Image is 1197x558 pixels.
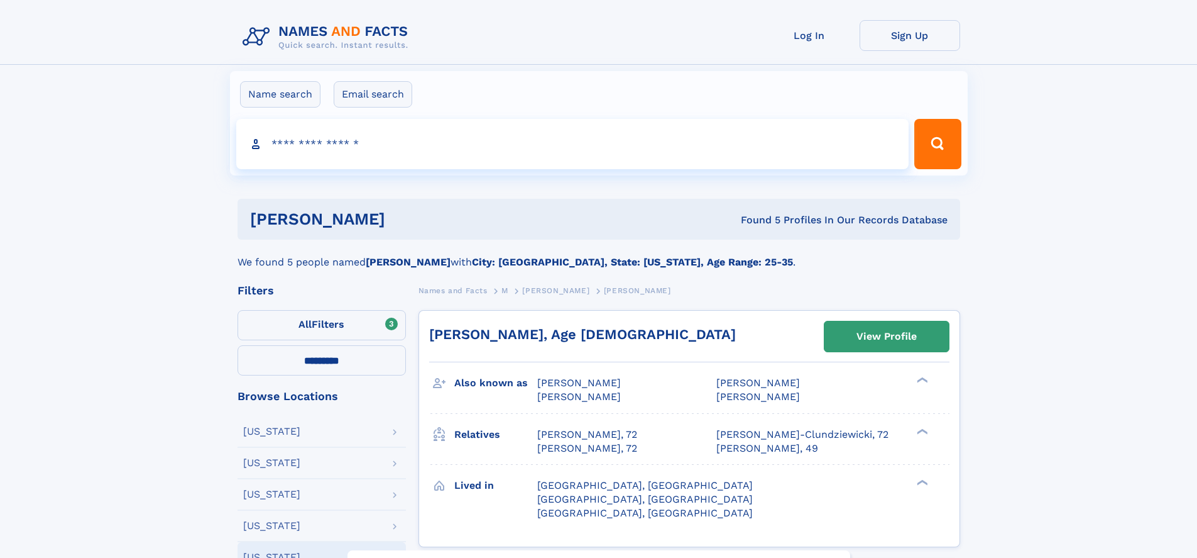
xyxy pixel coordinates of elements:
[716,377,800,389] span: [PERSON_NAME]
[860,20,960,51] a: Sign Up
[759,20,860,51] a: Log In
[914,376,929,384] div: ❯
[824,321,949,352] a: View Profile
[522,282,589,298] a: [PERSON_NAME]
[537,391,621,403] span: [PERSON_NAME]
[537,479,753,491] span: [GEOGRAPHIC_DATA], [GEOGRAPHIC_DATA]
[334,81,412,108] label: Email search
[454,424,537,445] h3: Relatives
[454,372,537,394] h3: Also known as
[240,81,320,108] label: Name search
[243,458,300,468] div: [US_STATE]
[563,213,948,227] div: Found 5 Profiles In Our Records Database
[537,377,621,389] span: [PERSON_NAME]
[537,507,753,519] span: [GEOGRAPHIC_DATA], [GEOGRAPHIC_DATA]
[238,240,960,270] div: We found 5 people named with .
[238,310,406,340] label: Filters
[716,391,800,403] span: [PERSON_NAME]
[716,428,888,442] a: [PERSON_NAME]-Clundziewicki, 72
[366,256,451,268] b: [PERSON_NAME]
[914,478,929,486] div: ❯
[501,282,508,298] a: M
[604,286,671,295] span: [PERSON_NAME]
[298,318,312,330] span: All
[243,489,300,499] div: [US_STATE]
[537,442,637,455] a: [PERSON_NAME], 72
[238,285,406,296] div: Filters
[238,20,418,54] img: Logo Names and Facts
[716,442,818,455] a: [PERSON_NAME], 49
[914,119,961,169] button: Search Button
[243,521,300,531] div: [US_STATE]
[501,286,508,295] span: M
[522,286,589,295] span: [PERSON_NAME]
[236,119,909,169] input: search input
[537,493,753,505] span: [GEOGRAPHIC_DATA], [GEOGRAPHIC_DATA]
[250,211,563,227] h1: [PERSON_NAME]
[454,475,537,496] h3: Lived in
[243,427,300,437] div: [US_STATE]
[914,427,929,435] div: ❯
[856,322,917,351] div: View Profile
[429,326,736,342] a: [PERSON_NAME], Age [DEMOGRAPHIC_DATA]
[537,428,637,442] a: [PERSON_NAME], 72
[418,282,488,298] a: Names and Facts
[238,391,406,402] div: Browse Locations
[472,256,793,268] b: City: [GEOGRAPHIC_DATA], State: [US_STATE], Age Range: 25-35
